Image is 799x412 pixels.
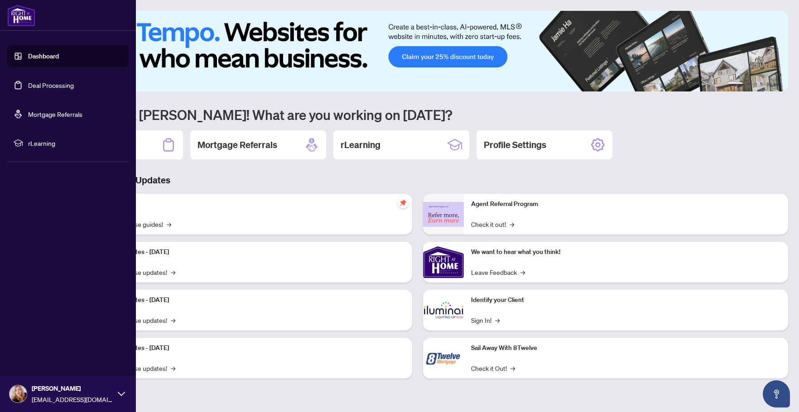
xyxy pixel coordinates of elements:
[7,5,35,26] img: logo
[28,52,59,60] a: Dashboard
[95,247,405,257] p: Platform Updates - [DATE]
[761,82,765,86] button: 4
[471,343,781,353] p: Sail Away With 8Twelve
[171,267,175,277] span: →
[341,139,380,151] h2: rLearning
[746,82,750,86] button: 2
[484,139,546,151] h2: Profile Settings
[728,82,743,86] button: 1
[32,383,113,393] span: [PERSON_NAME]
[754,82,757,86] button: 3
[471,267,525,277] a: Leave Feedback→
[495,315,500,325] span: →
[423,338,464,378] img: Sail Away With 8Twelve
[32,394,113,404] span: [EMAIL_ADDRESS][DOMAIN_NAME]
[775,82,779,86] button: 6
[768,82,772,86] button: 5
[471,247,781,257] p: We want to hear what you think!
[471,363,515,373] a: Check it Out!→
[510,219,514,229] span: →
[471,295,781,305] p: Identify your Client
[471,219,514,229] a: Check it out!→
[47,174,788,187] h3: Brokerage & Industry Updates
[167,219,171,229] span: →
[171,315,175,325] span: →
[95,199,405,209] p: Self-Help
[471,315,500,325] a: Sign In!→
[47,11,788,91] img: Slide 0
[423,290,464,331] img: Identify your Client
[471,199,781,209] p: Agent Referral Program
[171,363,175,373] span: →
[95,343,405,353] p: Platform Updates - [DATE]
[520,267,525,277] span: →
[510,363,515,373] span: →
[398,197,409,208] span: pushpin
[28,110,82,118] a: Mortgage Referrals
[47,106,788,123] h1: Welcome back [PERSON_NAME]! What are you working on [DATE]?
[423,202,464,227] img: Agent Referral Program
[423,242,464,283] img: We want to hear what you think!
[28,81,74,89] a: Deal Processing
[10,385,27,402] img: Profile Icon
[763,380,790,407] button: Open asap
[95,295,405,305] p: Platform Updates - [DATE]
[28,138,122,148] span: rLearning
[197,139,277,151] h2: Mortgage Referrals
